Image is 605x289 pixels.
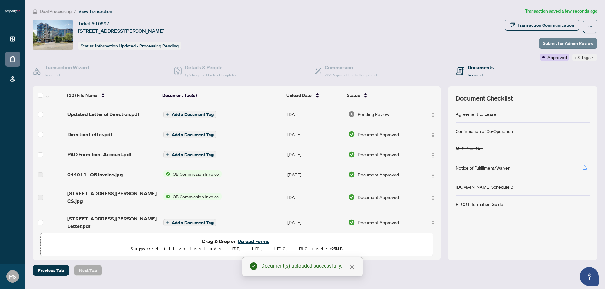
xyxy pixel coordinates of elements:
span: Updated Letter of Direction.pdf [67,110,139,118]
button: Add a Document Tag [163,131,216,138]
button: Logo [428,170,438,180]
img: Document Status [348,194,355,201]
button: Logo [428,192,438,202]
div: [DOMAIN_NAME] Schedule B [456,183,513,190]
span: Add a Document Tag [172,153,214,157]
button: Add a Document Tag [163,151,216,158]
div: Notice of Fulfillment/Waiver [456,164,510,171]
span: Document Approved [358,219,399,226]
div: Status: [78,42,181,50]
img: Document Status [348,111,355,118]
div: Ticket #: [78,20,109,27]
span: check-circle [250,262,257,270]
button: Transaction Communication [505,20,579,31]
img: Logo [430,221,435,226]
span: Pending Review [358,111,389,118]
img: IMG-C12330405_1.jpg [33,20,73,50]
span: Deal Processing [40,8,72,14]
button: Submit for Admin Review [539,38,597,49]
span: (12) File Name [67,92,97,99]
td: [DATE] [285,164,346,185]
span: Required [468,73,483,77]
img: Logo [430,153,435,158]
img: Document Status [348,171,355,178]
a: Close [349,263,355,270]
img: Document Status [348,151,355,158]
span: Submit for Admin Review [543,38,593,48]
span: [STREET_ADDRESS][PERSON_NAME] [78,27,164,35]
span: Add a Document Tag [172,132,214,137]
span: ellipsis [588,24,592,29]
span: [STREET_ADDRESS][PERSON_NAME] CS.jpg [67,190,158,205]
span: OB Commission Invoice [170,193,222,200]
span: Direction Letter.pdf [67,131,112,138]
span: Document Checklist [456,94,513,103]
h4: Details & People [185,64,237,71]
span: [STREET_ADDRESS][PERSON_NAME] Letter.pdf [67,215,158,230]
img: logo [5,9,20,13]
span: View Transaction [78,8,112,14]
button: Logo [428,109,438,119]
td: [DATE] [285,185,346,210]
img: Document Status [348,219,355,226]
span: Document Approved [358,131,399,138]
h4: Documents [468,64,494,71]
span: OB Commission Invoice [170,170,222,177]
span: Document Approved [358,194,399,201]
span: Drag & Drop or [202,237,271,245]
th: Document Tag(s) [160,86,284,104]
button: Next Tab [74,265,102,276]
div: Transaction Communication [517,20,574,30]
button: Logo [428,129,438,139]
span: Information Updated - Processing Pending [95,43,179,49]
img: Logo [430,196,435,201]
span: plus [166,221,169,224]
div: Agreement to Lease [456,110,496,117]
h4: Transaction Wizard [45,64,89,71]
th: Upload Date [284,86,344,104]
div: Confirmation of Co-Operation [456,128,513,135]
span: +3 Tags [574,54,591,61]
span: Required [45,73,60,77]
img: Document Status [348,131,355,138]
button: Logo [428,217,438,227]
span: Document Approved [358,171,399,178]
span: Add a Document Tag [172,112,214,117]
th: (12) File Name [65,86,159,104]
button: Add a Document Tag [163,219,216,226]
button: Upload Forms [236,237,271,245]
button: Add a Document Tag [163,110,216,119]
span: close [349,264,354,269]
button: Status IconOB Commission Invoice [163,193,222,200]
div: RECO Information Guide [456,201,503,208]
span: down [592,56,595,59]
img: Logo [430,173,435,178]
img: Status Icon [163,193,170,200]
img: Status Icon [163,170,170,177]
article: Transaction saved a few seconds ago [525,8,597,15]
span: 044014 - OB invoice.jpg [67,171,123,178]
li: / [74,8,76,15]
button: Previous Tab [33,265,69,276]
button: Open asap [580,267,599,286]
span: Add a Document Tag [172,220,214,225]
h4: Commission [325,64,377,71]
span: 10897 [95,21,109,26]
span: PAD Form Joint Account.pdf [67,151,131,158]
span: Status [347,92,360,99]
span: Previous Tab [38,265,64,275]
span: PS [9,272,16,281]
span: home [33,9,37,14]
button: Status IconOB Commission Invoice [163,170,222,177]
span: Drag & Drop orUpload FormsSupported files include .PDF, .JPG, .JPEG, .PNG under25MB [41,233,433,257]
span: 5/5 Required Fields Completed [185,73,237,77]
span: plus [166,153,169,156]
td: [DATE] [285,144,346,164]
td: [DATE] [285,104,346,124]
span: Document Approved [358,151,399,158]
span: Upload Date [286,92,312,99]
img: Logo [430,113,435,118]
